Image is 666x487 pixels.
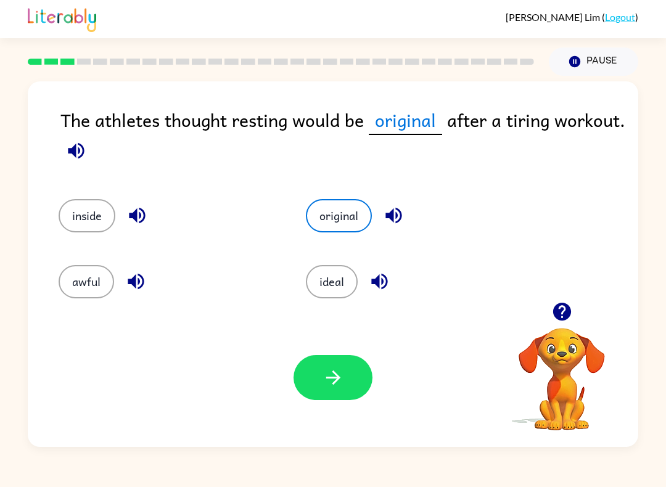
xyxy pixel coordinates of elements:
video: Your browser must support playing .mp4 files to use Literably. Please try using another browser. [500,309,623,432]
button: Pause [549,47,638,76]
span: original [369,106,442,135]
div: The athletes thought resting would be after a tiring workout. [60,106,638,174]
div: ( ) [506,11,638,23]
button: inside [59,199,115,232]
button: awful [59,265,114,298]
span: [PERSON_NAME] Lim [506,11,602,23]
a: Logout [605,11,635,23]
button: original [306,199,372,232]
img: Literably [28,5,96,32]
button: ideal [306,265,358,298]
